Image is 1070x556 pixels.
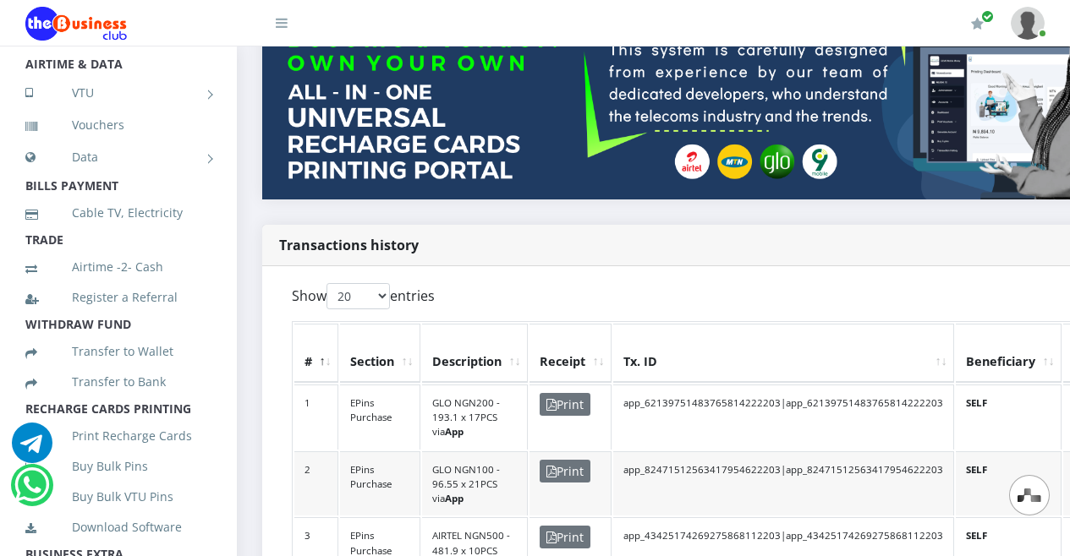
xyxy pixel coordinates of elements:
[340,384,420,450] td: EPins Purchase
[540,460,590,482] span: Print
[292,283,435,309] label: Show entries
[971,17,984,30] i: Renew/Upgrade Subscription
[613,324,954,383] th: Tx. ID: activate to sort column ascending
[25,362,211,401] a: Transfer to Bank
[25,447,211,486] a: Buy Bulk Pins
[326,283,390,309] select: Showentries
[25,248,211,286] a: Airtime -2- Cash
[14,477,49,505] a: Chat for support
[613,451,954,516] td: app_82471512563417954622203|app_82471512563417954622203
[540,526,590,548] span: Print
[1018,488,1041,502] img: svg+xml,%3Csvg%20xmlns%3D%22http%3A%2F%2Fwww.w3.org%2F2000%2Fsvg%22%20width%3D%2228%22%20height%3...
[294,384,338,450] td: 1
[279,236,419,254] strong: Transactions history
[340,324,420,383] th: Section: activate to sort column ascending
[25,194,211,232] a: Cable TV, Electricity
[25,477,211,516] a: Buy Bulk VTU Pins
[294,451,338,516] td: 2
[956,451,1062,516] td: SELF
[530,324,612,383] th: Receipt: activate to sort column ascending
[25,72,211,114] a: VTU
[422,324,528,383] th: Description: activate to sort column ascending
[956,384,1062,450] td: SELF
[1011,7,1045,40] img: User
[25,136,211,178] a: Data
[445,492,464,504] b: App
[445,425,464,438] b: App
[25,106,211,144] a: Vouchers
[25,7,127,41] img: Logo
[422,384,528,450] td: GLO NGN200 - 193.1 x 17PCS via
[340,451,420,516] td: EPins Purchase
[25,278,211,317] a: Register a Referral
[613,384,954,450] td: app_62139751483765814222203|app_62139751483765814222203
[956,324,1062,383] th: Beneficiary: activate to sort column ascending
[294,324,338,383] th: #: activate to sort column descending
[25,332,211,371] a: Transfer to Wallet
[25,417,211,455] a: Print Recharge Cards
[25,508,211,547] a: Download Software
[981,10,994,23] span: Renew/Upgrade Subscription
[422,451,528,516] td: GLO NGN100 - 96.55 x 21PCS via
[540,393,590,416] span: Print
[12,435,52,463] a: Chat for support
